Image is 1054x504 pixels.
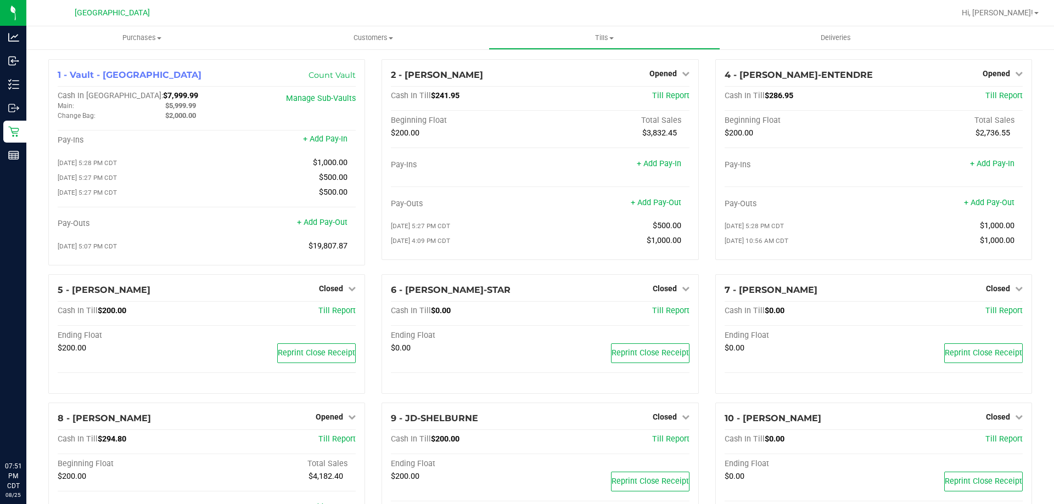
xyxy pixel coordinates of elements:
[58,459,207,469] div: Beginning Float
[58,343,86,353] span: $200.00
[391,331,540,341] div: Ending Float
[58,413,151,423] span: 8 - [PERSON_NAME]
[652,434,689,444] a: Till Report
[986,412,1010,421] span: Closed
[391,91,431,100] span: Cash In Till
[431,434,459,444] span: $200.00
[970,159,1014,168] a: + Add Pay-In
[725,472,744,481] span: $0.00
[58,285,150,295] span: 5 - [PERSON_NAME]
[945,348,1022,358] span: Reprint Close Receipt
[26,33,257,43] span: Purchases
[58,91,163,100] span: Cash In [GEOGRAPHIC_DATA]:
[964,198,1014,207] a: + Add Pay-Out
[297,218,347,227] a: + Add Pay-Out
[98,434,126,444] span: $294.80
[611,472,689,491] button: Reprint Close Receipt
[8,32,19,43] inline-svg: Analytics
[725,199,874,209] div: Pay-Outs
[391,285,511,295] span: 6 - [PERSON_NAME]-STAR
[725,70,873,80] span: 4 - [PERSON_NAME]-ENTENDRE
[652,306,689,315] a: Till Report
[26,26,257,49] a: Purchases
[806,33,866,43] span: Deliveries
[8,55,19,66] inline-svg: Inbound
[944,343,1023,363] button: Reprint Close Receipt
[319,188,347,197] span: $500.00
[309,472,343,481] span: $4,182.40
[286,94,356,103] a: Manage Sub-Vaults
[642,128,677,138] span: $3,832.45
[431,91,459,100] span: $241.95
[540,116,689,126] div: Total Sales
[725,285,817,295] span: 7 - [PERSON_NAME]
[313,158,347,167] span: $1,000.00
[58,159,117,167] span: [DATE] 5:28 PM CDT
[316,412,343,421] span: Opened
[8,79,19,90] inline-svg: Inventory
[391,343,411,353] span: $0.00
[58,472,86,481] span: $200.00
[391,199,540,209] div: Pay-Outs
[318,306,356,315] a: Till Report
[725,459,874,469] div: Ending Float
[277,343,356,363] button: Reprint Close Receipt
[765,434,784,444] span: $0.00
[58,219,207,229] div: Pay-Outs
[303,134,347,144] a: + Add Pay-In
[653,284,677,293] span: Closed
[58,112,96,120] span: Change Bag:
[98,306,126,315] span: $200.00
[647,236,681,245] span: $1,000.00
[983,69,1010,78] span: Opened
[58,70,201,80] span: 1 - Vault - [GEOGRAPHIC_DATA]
[5,461,21,491] p: 07:51 PM CDT
[8,150,19,161] inline-svg: Reports
[985,91,1023,100] a: Till Report
[58,135,207,145] div: Pay-Ins
[980,221,1014,230] span: $1,000.00
[8,103,19,114] inline-svg: Outbound
[725,331,874,341] div: Ending Float
[75,8,150,18] span: [GEOGRAPHIC_DATA]
[58,174,117,182] span: [DATE] 5:27 PM CDT
[725,116,874,126] div: Beginning Float
[489,33,719,43] span: Tills
[975,128,1010,138] span: $2,736.55
[318,434,356,444] a: Till Report
[944,472,1023,491] button: Reprint Close Receipt
[391,459,540,469] div: Ending Float
[725,413,821,423] span: 10 - [PERSON_NAME]
[653,412,677,421] span: Closed
[612,348,689,358] span: Reprint Close Receipt
[391,222,450,230] span: [DATE] 5:27 PM CDT
[165,111,196,120] span: $2,000.00
[652,91,689,100] span: Till Report
[165,101,196,110] span: $5,999.99
[163,91,198,100] span: $7,999.99
[986,284,1010,293] span: Closed
[725,306,765,315] span: Cash In Till
[653,221,681,230] span: $500.00
[391,70,483,80] span: 2 - [PERSON_NAME]
[391,472,419,481] span: $200.00
[725,434,765,444] span: Cash In Till
[278,348,355,358] span: Reprint Close Receipt
[309,241,347,251] span: $19,807.87
[720,26,951,49] a: Deliveries
[962,8,1033,17] span: Hi, [PERSON_NAME]!
[58,306,98,315] span: Cash In Till
[725,343,744,353] span: $0.00
[11,416,44,449] iframe: Resource center
[985,306,1023,315] span: Till Report
[391,160,540,170] div: Pay-Ins
[985,434,1023,444] a: Till Report
[32,415,46,428] iframe: Resource center unread badge
[5,491,21,499] p: 08/25
[257,26,489,49] a: Customers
